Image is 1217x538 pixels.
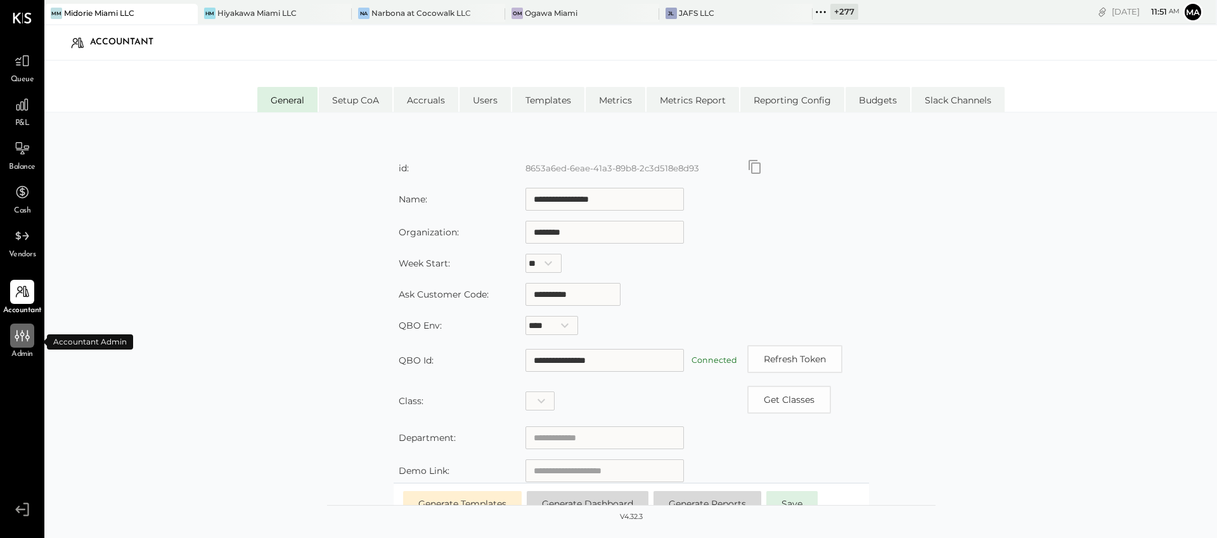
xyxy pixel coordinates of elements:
div: + 277 [830,4,858,20]
div: Narbona at Cocowalk LLC [371,8,471,18]
label: Name: [399,194,427,205]
label: QBO Id: [399,355,434,366]
div: HM [204,8,216,19]
button: Ma [1183,2,1203,22]
button: Refresh Token [747,345,842,373]
label: Demo Link: [399,465,449,476]
a: Queue [1,49,44,86]
label: Week Start: [399,258,450,269]
label: Class: [399,395,423,407]
li: Templates [512,87,584,112]
div: Ogawa Miami [525,8,577,18]
span: Generate Dashboard [542,498,633,509]
li: Budgets [846,87,910,112]
span: Vendors [9,249,36,261]
div: JL [666,8,677,19]
div: [DATE] [1112,6,1180,18]
span: Accountant [3,305,42,317]
div: Hiyakawa Miami LLC [217,8,297,18]
label: Department: [399,432,456,443]
li: Reporting Config [740,87,844,112]
span: Queue [11,74,34,86]
span: Generate Templates [418,498,506,509]
li: Setup CoA [319,87,392,112]
button: Generate Reports [654,491,761,516]
button: Save [766,491,818,516]
span: Balance [9,162,35,173]
span: Save [782,498,802,509]
span: Generate Reports [669,498,746,509]
span: P&L [15,118,30,129]
li: General [257,87,318,112]
a: Balance [1,136,44,173]
div: Na [358,8,370,19]
span: Admin [11,349,33,360]
a: Admin [1,324,44,360]
div: JAFS LLC [679,8,714,18]
span: Cash [14,206,30,217]
label: 8653a6ed-6eae-41a3-89b8-2c3d518e8d93 [525,163,699,173]
li: Metrics Report [647,87,739,112]
a: Cash [1,180,44,217]
label: Connected [692,355,737,365]
div: Accountant Admin [47,334,133,350]
div: OM [512,8,523,19]
label: Ask Customer Code: [399,289,489,300]
div: copy link [1096,5,1109,18]
div: Accountant [90,32,166,53]
button: Copy id [747,159,763,174]
label: id: [399,162,409,174]
li: Accruals [394,87,458,112]
li: Users [460,87,511,112]
div: v 4.32.3 [620,512,643,522]
button: Generate Templates [403,491,522,516]
a: Vendors [1,224,44,261]
a: P&L [1,93,44,129]
li: Slack Channels [911,87,1005,112]
label: Organization: [399,226,459,238]
div: MM [51,8,62,19]
a: Accountant [1,280,44,317]
div: Midorie Miami LLC [64,8,134,18]
button: Copy id [747,386,831,414]
button: Generate Dashboard [527,491,648,516]
li: Metrics [586,87,645,112]
label: QBO Env: [399,320,442,331]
